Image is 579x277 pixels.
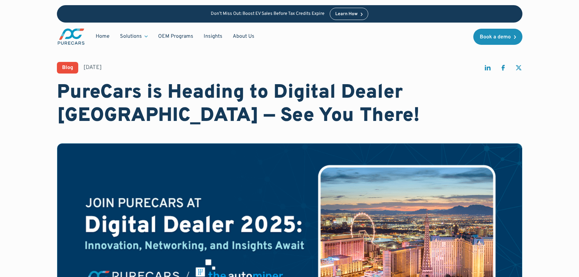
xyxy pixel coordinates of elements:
div: Learn How [335,12,358,16]
a: Book a demo [473,29,522,45]
img: purecars logo [57,28,85,45]
a: share on facebook [499,64,507,74]
a: Home [91,30,115,43]
a: OEM Programs [153,30,198,43]
a: Learn How [330,8,368,20]
a: main [57,28,85,45]
a: About Us [228,30,260,43]
div: Solutions [120,33,142,40]
div: Solutions [115,30,153,43]
div: [DATE] [83,64,102,72]
a: share on twitter [515,64,522,74]
p: Don’t Miss Out: Boost EV Sales Before Tax Credits Expire [211,11,325,17]
div: Blog [62,65,73,70]
a: Insights [198,30,228,43]
h1: PureCars is Heading to Digital Dealer [GEOGRAPHIC_DATA] — See You There! [57,81,522,128]
div: Book a demo [480,35,511,40]
a: share on linkedin [484,64,491,74]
